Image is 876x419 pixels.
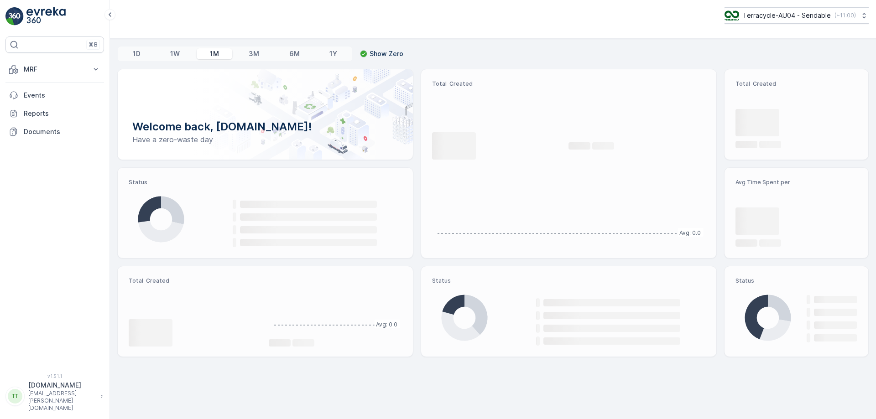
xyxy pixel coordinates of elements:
[5,60,104,78] button: MRF
[24,65,86,74] p: MRF
[735,277,857,285] p: Status
[735,80,857,88] p: Total Created
[8,389,22,403] div: TT
[289,49,300,58] p: 6M
[735,179,857,186] p: Avg Time Spent per
[5,7,24,26] img: logo
[170,49,180,58] p: 1W
[89,41,98,48] p: ⌘B
[26,7,66,26] img: logo_light-DOdMpM7g.png
[210,49,219,58] p: 1M
[5,381,104,412] button: TT[DOMAIN_NAME][EMAIL_ADDRESS][PERSON_NAME][DOMAIN_NAME]
[133,49,141,58] p: 1D
[743,11,831,20] p: Terracycle-AU04 - Sendable
[370,49,403,58] p: Show Zero
[129,277,261,285] p: Total Created
[24,109,100,118] p: Reports
[834,12,856,19] p: ( +11:00 )
[249,49,259,58] p: 3M
[432,277,705,285] p: Status
[329,49,337,58] p: 1Y
[132,134,398,145] p: Have a zero-waste day
[5,373,104,379] span: v 1.51.1
[24,127,100,136] p: Documents
[5,104,104,123] a: Reports
[24,91,100,100] p: Events
[432,80,705,88] p: Total Created
[725,7,869,24] button: Terracycle-AU04 - Sendable(+11:00)
[129,179,402,186] p: Status
[5,86,104,104] a: Events
[28,390,96,412] p: [EMAIL_ADDRESS][PERSON_NAME][DOMAIN_NAME]
[132,119,398,134] p: Welcome back, [DOMAIN_NAME]!
[28,381,96,390] p: [DOMAIN_NAME]
[725,10,739,21] img: terracycle_logo.png
[5,123,104,141] a: Documents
